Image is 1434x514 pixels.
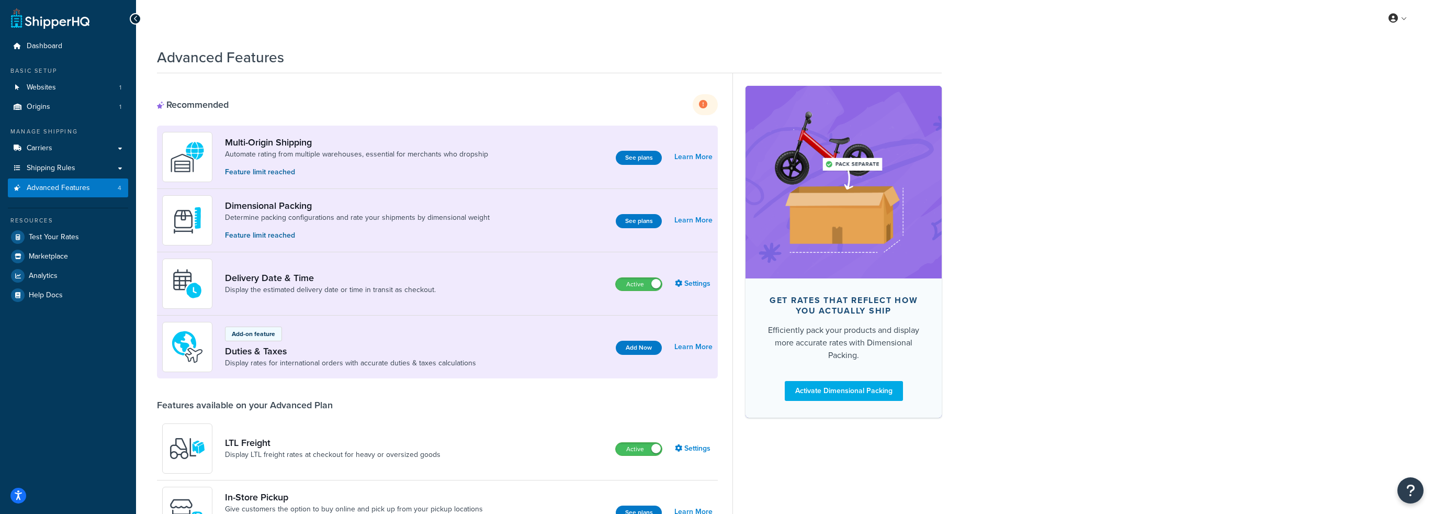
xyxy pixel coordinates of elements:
a: Analytics [8,266,128,285]
a: Carriers [8,139,128,158]
label: Active [616,278,662,290]
a: Display the estimated delivery date or time in transit as checkout. [225,285,436,295]
a: Test Your Rates [8,228,128,247]
a: In-Store Pickup [225,491,483,503]
a: Determine packing configurations and rate your shipments by dimensional weight [225,213,490,223]
span: Origins [27,103,50,111]
button: Add Now [616,341,662,355]
span: 4 [118,184,121,193]
img: DTVBYsAAAAAASUVORK5CYII= [169,202,206,239]
div: Manage Shipping [8,127,128,136]
a: Marketplace [8,247,128,266]
div: Recommended [157,99,229,110]
span: Carriers [27,144,52,153]
a: Settings [675,276,713,291]
div: Features available on your Advanced Plan [157,399,333,411]
div: Get rates that reflect how you actually ship [762,295,925,316]
a: Activate Dimensional Packing [785,381,903,401]
a: Duties & Taxes [225,345,476,357]
a: Dashboard [8,37,128,56]
li: Websites [8,78,128,97]
span: Test Your Rates [29,233,79,242]
a: Learn More [674,150,713,164]
div: Resources [8,216,128,225]
button: See plans [616,214,662,228]
span: Websites [27,83,56,92]
a: LTL Freight [225,437,441,449]
a: Shipping Rules [8,159,128,178]
a: Origins1 [8,97,128,117]
p: Feature limit reached [225,230,490,241]
a: Learn More [674,213,713,228]
span: Advanced Features [27,184,90,193]
h1: Advanced Features [157,47,284,68]
span: 1 [119,103,121,111]
p: Feature limit reached [225,166,488,178]
a: Automate rating from multiple warehouses, essential for merchants who dropship [225,149,488,160]
a: Delivery Date & Time [225,272,436,284]
span: Marketplace [29,252,68,261]
a: Learn More [674,340,713,354]
div: Basic Setup [8,66,128,75]
a: Websites1 [8,78,128,97]
li: Advanced Features [8,178,128,198]
p: Add-on feature [232,329,275,339]
span: Help Docs [29,291,63,300]
img: y79ZsPf0fXUFUhFXDzUgf+ktZg5F2+ohG75+v3d2s1D9TjoU8PiyCIluIjV41seZevKCRuEjTPPOKHJsQcmKCXGdfprl3L4q7... [169,430,206,467]
li: Origins [8,97,128,117]
a: Display LTL freight rates at checkout for heavy or oversized goods [225,450,441,460]
a: Settings [675,441,713,456]
img: feature-image-dim-d40ad3071a2b3c8e08177464837368e35600d3c5e73b18a22c1e4bb210dc32ac.png [761,102,926,263]
label: Active [616,443,662,455]
a: Display rates for international orders with accurate duties & taxes calculations [225,358,476,368]
span: 1 [119,83,121,92]
img: WatD5o0RtDAAAAAElFTkSuQmCC [169,139,206,175]
span: Analytics [29,272,58,281]
img: gfkeb5ejjkALwAAAABJRU5ErkJggg== [169,265,206,302]
span: Shipping Rules [27,164,75,173]
a: Dimensional Packing [225,200,490,211]
span: Dashboard [27,42,62,51]
div: Efficiently pack your products and display more accurate rates with Dimensional Packing. [762,324,925,362]
button: Open Resource Center [1397,477,1424,504]
img: icon-duo-feat-landed-cost-7136b061.png [169,329,206,365]
a: Multi-Origin Shipping [225,137,488,148]
a: Advanced Features4 [8,178,128,198]
button: See plans [616,151,662,165]
a: Help Docs [8,286,128,305]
